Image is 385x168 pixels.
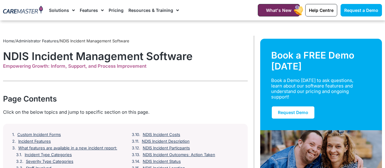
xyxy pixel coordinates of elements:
[17,132,61,137] a: Custom Incident Forms
[16,38,58,43] a: Administrator Features
[143,159,181,164] a: NDIS Incident Status
[143,132,180,137] a: NDIS Incident Costs
[266,8,292,13] span: What's New
[3,63,248,69] div: Empowering Growth: Inform, Support, and Process Improvement
[271,106,315,119] a: Request Demo
[309,8,334,13] span: Help Centre
[60,38,129,43] span: NDIS Incident Management Software
[271,78,364,100] div: Book a Demo [DATE] to ask questions, learn about our software features and understand our pricing...
[258,4,300,16] a: What's New
[26,159,73,164] a: Severity Type Categories
[3,93,248,104] div: Page Contents
[142,139,190,144] a: NDIS Incident Description
[143,152,215,157] a: NDIS Incident Outcomes: Action Taken
[18,146,117,151] a: What features are available in a new incident report:
[3,38,129,43] span: / /
[25,152,72,157] a: Incident Type Categories
[143,146,190,151] a: NDIS Incident Particpants
[344,8,378,13] span: Request a Demo
[271,50,371,72] div: Book a FREE Demo [DATE]
[305,4,337,16] a: Help Centre
[18,139,51,144] a: Incident Features
[341,4,382,16] a: Request a Demo
[3,50,248,63] h1: NDIS Incident Management Software
[278,110,308,115] span: Request Demo
[3,6,43,15] img: CareMaster Logo
[3,38,14,43] a: Home
[3,109,248,116] div: Click on the below topics and jump to specific section on this page.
